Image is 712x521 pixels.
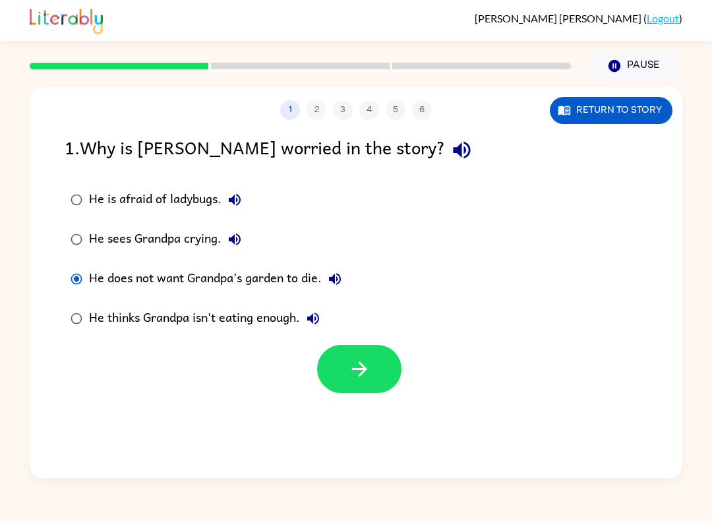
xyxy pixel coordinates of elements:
span: [PERSON_NAME] [PERSON_NAME] [475,12,643,24]
button: 1 [280,100,300,120]
button: He sees Grandpa crying. [222,226,248,253]
button: Return to story [550,97,672,124]
div: He thinks Grandpa isn't eating enough. [89,305,326,332]
div: He does not want Grandpa’s garden to die. [89,266,348,292]
button: He does not want Grandpa’s garden to die. [322,266,348,292]
img: Literably [30,5,103,34]
button: Pause [587,51,682,81]
div: 1 . Why is [PERSON_NAME] worried in the story? [65,133,647,167]
div: ( ) [475,12,682,24]
a: Logout [647,12,679,24]
button: He is afraid of ladybugs. [222,187,248,213]
div: He is afraid of ladybugs. [89,187,248,213]
button: He thinks Grandpa isn't eating enough. [300,305,326,332]
div: He sees Grandpa crying. [89,226,248,253]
